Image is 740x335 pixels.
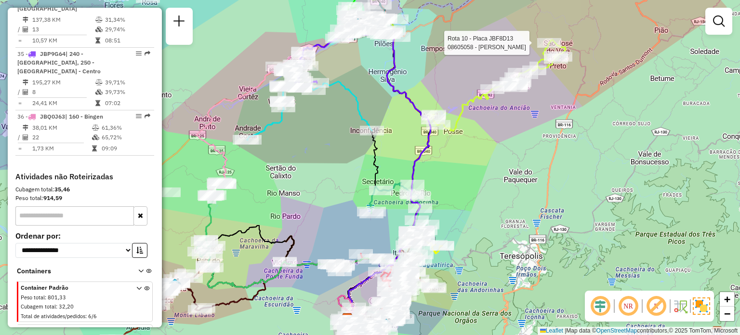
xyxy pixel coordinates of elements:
[92,146,97,151] i: Tempo total em rota
[21,326,125,335] span: PRIORIDADE
[15,230,154,241] label: Ordenar por:
[40,50,66,57] span: JBP9G64
[169,278,181,291] img: Miguel Pereira
[617,295,640,318] span: Ocultar NR
[596,327,637,334] a: OpenStreetMap
[538,327,740,335] div: Map data © contributors,© 2025 TomTom, Microsoft
[92,125,99,131] i: % de utilização do peso
[145,113,150,119] em: Rota exportada
[32,15,95,25] td: 137,38 KM
[720,307,734,321] a: Zoom out
[724,293,730,305] span: +
[136,113,142,119] em: Opções
[32,87,95,97] td: 8
[23,27,28,32] i: Total de Atividades
[21,294,45,301] span: Peso total
[724,308,730,320] span: −
[105,87,150,97] td: 39,73%
[145,51,150,56] em: Rota exportada
[589,295,612,318] span: Ocultar deslocamento
[15,172,154,181] h4: Atividades não Roteirizadas
[85,313,87,320] span: :
[105,78,150,87] td: 39,71%
[101,123,150,133] td: 61,36%
[540,327,563,334] a: Leaflet
[23,17,28,23] i: Distância Total
[95,80,103,85] i: % de utilização do peso
[210,178,234,188] div: Atividade não roteirizada - ALINE GONCALVES DOS
[17,98,22,108] td: =
[40,113,65,120] span: JBQ0J63
[56,303,57,310] span: :
[95,27,103,32] i: % de utilização da cubagem
[101,144,150,153] td: 09:09
[17,25,22,34] td: /
[17,266,126,276] span: Containers
[17,133,22,142] td: /
[23,89,28,95] i: Total de Atividades
[17,144,22,153] td: =
[21,283,125,292] span: Container Padrão
[720,292,734,307] a: Zoom in
[32,25,95,34] td: 13
[21,313,85,320] span: Total de atividades/pedidos
[341,313,354,325] img: CDD Petropolis
[105,36,150,45] td: 08:51
[105,15,150,25] td: 31,34%
[23,134,28,140] i: Total de Atividades
[105,98,150,108] td: 07:02
[32,123,92,133] td: 38,01 KM
[48,294,66,301] span: 801,33
[17,36,22,45] td: =
[59,303,74,310] span: 32,20
[565,327,566,334] span: |
[132,243,147,258] button: Ordem crescente
[45,294,46,301] span: :
[32,98,95,108] td: 24,41 KM
[43,194,62,201] strong: 914,59
[673,298,688,314] img: Fluxo de ruas
[54,186,70,193] strong: 35,46
[32,133,92,142] td: 22
[101,133,150,142] td: 65,72%
[380,318,393,331] img: 520 UDC Light Petropolis Centro
[95,17,103,23] i: % de utilização do peso
[92,134,99,140] i: % de utilização da cubagem
[95,38,100,43] i: Tempo total em rota
[709,12,728,31] a: Exibir filtros
[208,177,232,187] div: Atividade não roteirizada - LANCHONETE AMIGAO DE
[17,50,101,75] span: | 240 - [GEOGRAPHIC_DATA], 250 - [GEOGRAPHIC_DATA] - Centro
[15,194,154,202] div: Peso total:
[32,144,92,153] td: 1,73 KM
[15,185,154,194] div: Cubagem total:
[17,50,101,75] span: 35 -
[17,113,103,120] span: 36 -
[693,297,710,315] img: Exibir/Ocultar setores
[157,188,181,197] div: Atividade não roteirizada - BAR DA BRUTA
[23,80,28,85] i: Distância Total
[88,313,97,320] span: 6/6
[105,25,150,34] td: 29,74%
[23,125,28,131] i: Distância Total
[21,303,56,310] span: Cubagem total
[645,295,668,318] span: Exibir rótulo
[95,89,103,95] i: % de utilização da cubagem
[65,113,103,120] span: | 160 - Bingen
[95,100,100,106] i: Tempo total em rota
[136,51,142,56] em: Opções
[170,12,189,33] a: Nova sessão e pesquisa
[352,18,364,30] img: Três Rios
[32,78,95,87] td: 195,27 KM
[17,87,22,97] td: /
[32,36,95,45] td: 10,57 KM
